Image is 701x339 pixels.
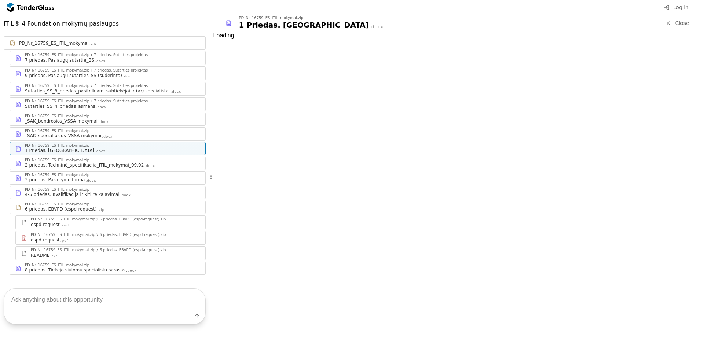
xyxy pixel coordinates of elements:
a: PD_Nr_16759_ES_ITIL_mokymai.zip7 priedas. Sutarties projektas7 priedas. Paslaugų sutartie_BS.docx [10,51,206,65]
a: PD_Nr_16759_ES_ITIL_mokymai.zip7 priedas. Sutarties projektasSutarties_SS_3_priedas_pasitelkiami ... [10,82,206,96]
div: README [31,252,49,258]
a: PD_Nr_16759_ES_ITIL_mokymai.zip7 priedas. Sutarties projektas9 priedas. Paslaugų sutarties_SS (su... [10,66,206,80]
a: PD_Nr_16759_ES_ITIL_mokymai.zip8 priedas. Tiekejo siulomu specialistu sarasas.docx [10,262,206,275]
div: PD_Nr_16759_ES_ITIL_mokymai.zip [25,53,89,57]
div: .docx [144,164,155,168]
div: PD_Nr_16759_ES_ITIL_mokymai.zip [25,263,89,267]
div: 7 priedas. Sutarties projektas [94,53,148,57]
button: Log in [661,3,691,12]
div: PD_Nr_16759_ES_ITIL_mokymai.zip [25,84,89,88]
div: PD_Nr_16759_ES_ITIL_mokymai.zip [25,99,89,103]
div: 2 priedas. Techninė_specifikacija_ITIL_mokymai_09.02 [25,162,144,168]
div: Sutarties_SS_3_priedas_pasitelkiami subtiekėjai ir (ar) specialistai [25,88,170,94]
div: 3 priedas. Pasiulymo forma [25,177,85,183]
a: PD_Nr_16759_ES_ITIL_mokymai.zip3 priedas. Pasiulymo forma.docx [10,171,206,185]
div: Loading... [213,32,701,339]
div: PD_Nr_16759_ES_ITIL_mokymai.zip [25,114,89,118]
div: PD_Nr_16759_ES_ITIL_mokymai.zip [25,158,89,162]
a: PD_Nr_16759_ES_ITIL_mokymai.zip6 priedas. EBVPD (espd-request).zip [10,201,206,214]
div: .docx [170,90,181,94]
a: PD_Nr_16759_ES_ITIL_mokymai.zip6 priedas. EBVPD (espd-request).zipREADME.txt [15,246,206,260]
div: .docx [95,149,106,154]
div: .docx [102,134,113,139]
div: PD_Nr_16759_ES_ITIL_mokymai.zip [239,16,304,20]
div: _SAK_bendrosios_VSSA mokymai [25,118,98,124]
div: espd-request [31,222,60,227]
div: PD_Nr_16759_ES_ITIL_mokymai.zip [31,218,95,221]
a: PD_Nr_16759_ES_ITIL_mokymai.zip6 priedas. EBVPD (espd-request).zipespd-request.xml [15,215,206,229]
div: Sutarties_SS_4_priedas_asmens [25,103,95,109]
div: .docx [123,74,133,79]
a: PD_Nr_16759_ES_ITIL_mokymai.zip_SAK_specialiosios_VSSA mokymai.docx [10,127,206,141]
div: 6 priedas. EBVPD (espd-request).zip [100,218,166,221]
a: Close [661,19,694,28]
div: .txt [50,254,57,259]
div: 6 priedas. EBVPD (espd-request).zip [100,233,166,237]
div: .pdf [60,238,68,243]
div: .xml [60,223,69,228]
div: 6 priedas. EBVPD (espd-request) [25,206,97,212]
div: PD_Nr_16759_ES_ITIL_mokymai.zip [25,173,89,177]
div: 7 priedas. Sutarties projektas [94,69,148,72]
div: 1 Priedas. [GEOGRAPHIC_DATA] [239,20,369,30]
div: PD_Nr_16759_ES_ITIL_mokymai.zip [31,233,95,237]
a: PD_Nr_16759_ES_ITIL_mokymai.zip7 priedas. Sutarties projektasSutarties_SS_4_priedas_asmens.docx [10,97,206,111]
div: .docx [120,193,131,198]
a: PD_Nr_16759_ES_ITIL_mokymai.zip2 priedas. Techninė_specifikacija_ITIL_mokymai_09.02.docx [10,157,206,170]
div: PD_Nr_16759_ES_ITIL_mokymai.zip [25,203,89,206]
div: espd-request [31,237,60,243]
div: .docx [126,269,137,273]
div: PD_Nr_16759_ES_ITIL_mokymai [19,40,89,46]
div: 1 Priedas. [GEOGRAPHIC_DATA] [25,147,94,153]
div: .docx [95,59,106,63]
div: PD_Nr_16759_ES_ITIL_mokymai.zip [25,129,89,133]
div: .docx [96,105,107,110]
a: PD_Nr_16759_ES_ITIL_mokymai.zip1 Priedas. [GEOGRAPHIC_DATA].docx [10,142,206,155]
div: PD_Nr_16759_ES_ITIL_mokymai.zip [31,248,95,252]
div: PD_Nr_16759_ES_ITIL_mokymai.zip [25,188,89,192]
div: 7 priedas. Sutarties projektas [94,99,148,103]
div: 7 priedas. Paslaugų sutartie_BS [25,57,94,63]
div: 4-5 priedas. Kvalifikacija ir kiti reikalavimai [25,192,120,197]
a: PD_Nr_16759_ES_ITIL_mokymai.zip6 priedas. EBVPD (espd-request).zipespd-request.pdf [15,231,206,245]
a: PD_Nr_16759_ES_ITIL_mokymai.zip4-5 priedas. Kvalifikacija ir kiti reikalavimai.docx [10,186,206,199]
div: .docx [85,178,96,183]
a: PD_Nr_16759_ES_ITIL_mokymai.zip [4,36,206,50]
div: 8 priedas. Tiekejo siulomu specialistu sarasas [25,267,125,273]
a: PD_Nr_16759_ES_ITIL_mokymai.zip_SAK_bendrosios_VSSA mokymai.docx [10,113,206,126]
span: Close [675,20,689,26]
div: .zip [89,41,96,46]
div: .docx [98,120,109,124]
div: 7 priedas. Sutarties projektas [94,84,148,88]
div: PD_Nr_16759_ES_ITIL_mokymai.zip [25,144,89,147]
span: Log in [673,4,689,10]
div: PD_Nr_16759_ES_ITIL_mokymai.zip [25,69,89,72]
div: .docx [370,24,383,30]
div: .zip [98,208,104,212]
div: 6 priedas. EBVPD (espd-request).zip [100,248,166,252]
div: _SAK_specialiosios_VSSA mokymai [25,133,101,139]
p: ITIL® 4 Foundation mokymų paslaugos [4,19,206,29]
div: 9 priedas. Paslaugų sutarties_SS (suderinta) [25,73,122,79]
